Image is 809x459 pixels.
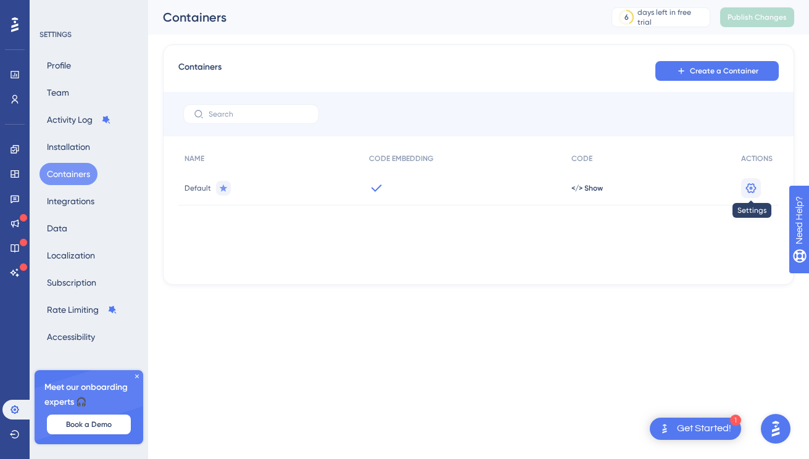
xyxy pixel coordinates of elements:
[39,30,139,39] div: SETTINGS
[657,421,672,436] img: launcher-image-alternative-text
[690,66,758,76] span: Create a Container
[728,12,787,22] span: Publish Changes
[39,136,97,158] button: Installation
[39,271,104,294] button: Subscription
[39,54,78,76] button: Profile
[39,163,97,185] button: Containers
[677,422,731,436] div: Get Started!
[369,154,433,163] span: CODE EMBEDDING
[185,154,204,163] span: NAME
[624,12,629,22] div: 6
[39,109,118,131] button: Activity Log
[637,7,706,27] div: days left in free trial
[39,81,77,104] button: Team
[720,7,794,27] button: Publish Changes
[178,60,222,82] span: Containers
[39,190,102,212] button: Integrations
[39,244,102,267] button: Localization
[29,3,77,18] span: Need Help?
[39,326,102,348] button: Accessibility
[39,299,125,321] button: Rate Limiting
[655,61,779,81] button: Create a Container
[741,154,773,163] span: ACTIONS
[39,217,75,239] button: Data
[730,415,741,426] div: 1
[163,9,581,26] div: Containers
[571,154,592,163] span: CODE
[44,380,133,410] span: Meet our onboarding experts 🎧
[47,415,131,434] button: Book a Demo
[209,110,309,118] input: Search
[571,183,603,193] button: </> Show
[185,183,211,193] span: Default
[650,418,741,440] div: Open Get Started! checklist, remaining modules: 1
[757,410,794,447] iframe: UserGuiding AI Assistant Launcher
[66,420,112,429] span: Book a Demo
